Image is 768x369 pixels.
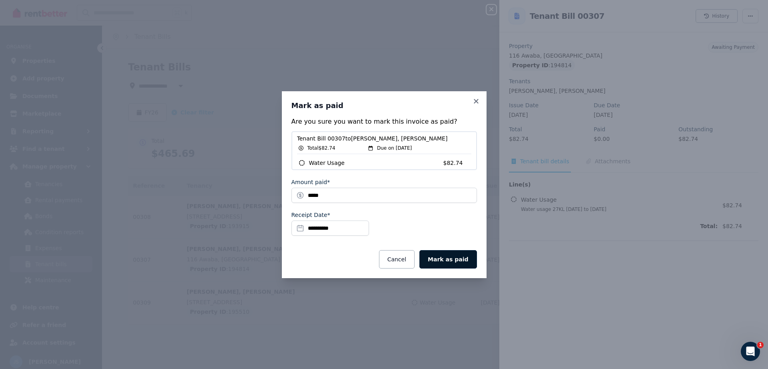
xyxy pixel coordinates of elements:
[443,159,471,167] span: $82.74
[291,101,477,110] h3: Mark as paid
[379,250,415,269] button: Cancel
[291,211,330,219] label: Receipt Date*
[757,342,764,348] span: 1
[309,159,345,167] span: Water Usage
[291,178,330,186] label: Amount paid*
[291,117,477,126] p: Are you sure you want to mark this invoice as paid?
[419,250,477,269] button: Mark as paid
[741,342,760,361] iframe: Intercom live chat
[377,145,412,151] span: Due on [DATE]
[297,134,471,142] span: Tenant Bill 00307 to [PERSON_NAME], [PERSON_NAME]
[307,145,335,151] span: Total $82.74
